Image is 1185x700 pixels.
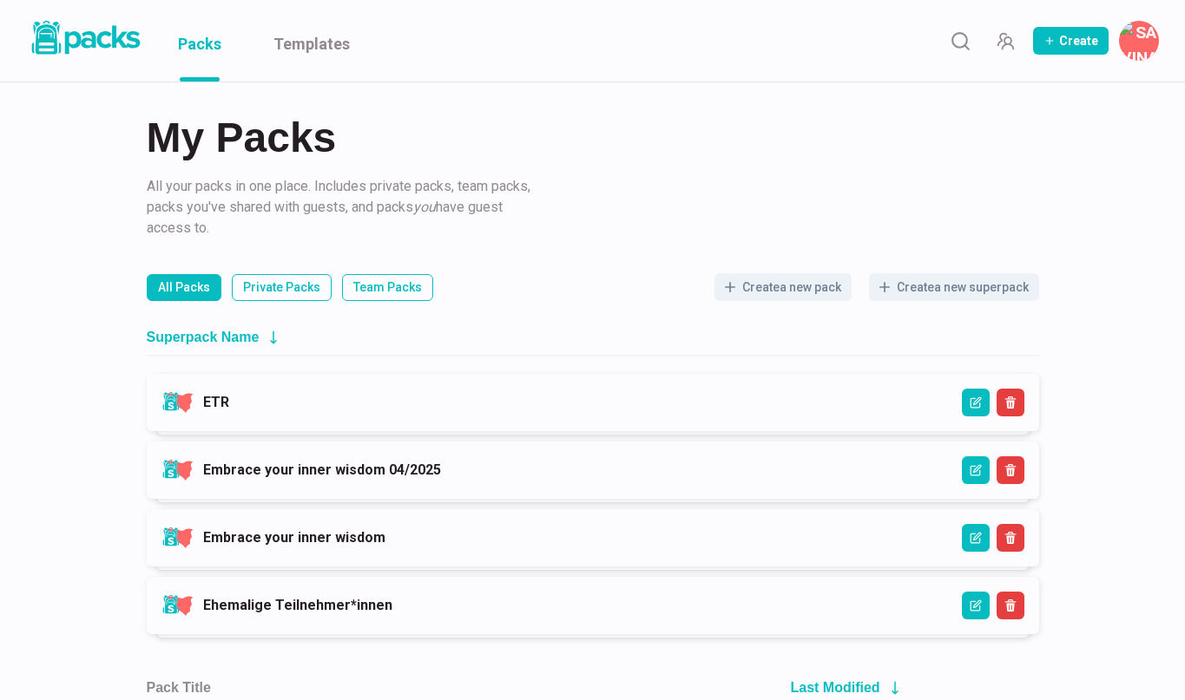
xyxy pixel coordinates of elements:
[147,176,537,239] p: All your packs in one place. Includes private packs, team packs, packs you've shared with guests,...
[147,329,260,345] h2: Superpack Name
[997,592,1024,619] button: Delete Superpack
[26,17,143,58] img: Packs logo
[1119,21,1159,61] button: Savina Tilmann
[413,199,436,215] i: you
[997,524,1024,552] button: Delete Superpack
[997,389,1024,416] button: Delete Superpack
[791,679,880,696] h2: Last Modified
[962,524,990,552] button: Edit
[147,679,211,696] h2: Pack Title
[26,17,143,64] a: Packs logo
[962,389,990,416] button: Edit
[243,278,320,297] p: Private Packs
[869,273,1039,301] button: Createa new superpack
[147,117,1039,159] h2: My Packs
[714,273,852,301] button: Createa new pack
[1033,27,1109,55] button: Create Pack
[353,278,422,297] p: Team Packs
[988,23,1023,58] button: Manage Team Invites
[158,278,210,297] p: All Packs
[943,23,978,58] button: Search
[997,456,1024,484] button: Delete Superpack
[962,592,990,619] button: Edit
[962,456,990,484] button: Edit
